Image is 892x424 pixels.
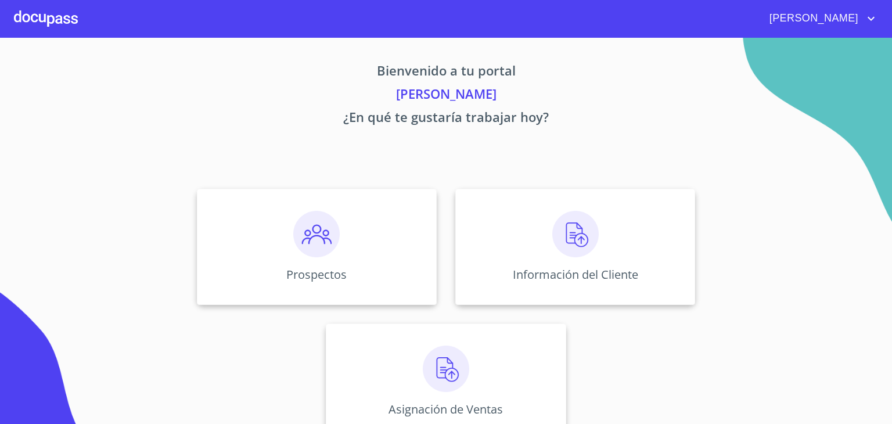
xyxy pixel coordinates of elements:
[423,346,469,392] img: carga.png
[761,9,878,28] button: account of current user
[286,267,347,282] p: Prospectos
[88,84,804,107] p: [PERSON_NAME]
[88,107,804,131] p: ¿En qué te gustaría trabajar hoy?
[389,401,503,417] p: Asignación de Ventas
[761,9,864,28] span: [PERSON_NAME]
[552,211,599,257] img: carga.png
[88,61,804,84] p: Bienvenido a tu portal
[513,267,638,282] p: Información del Cliente
[293,211,340,257] img: prospectos.png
